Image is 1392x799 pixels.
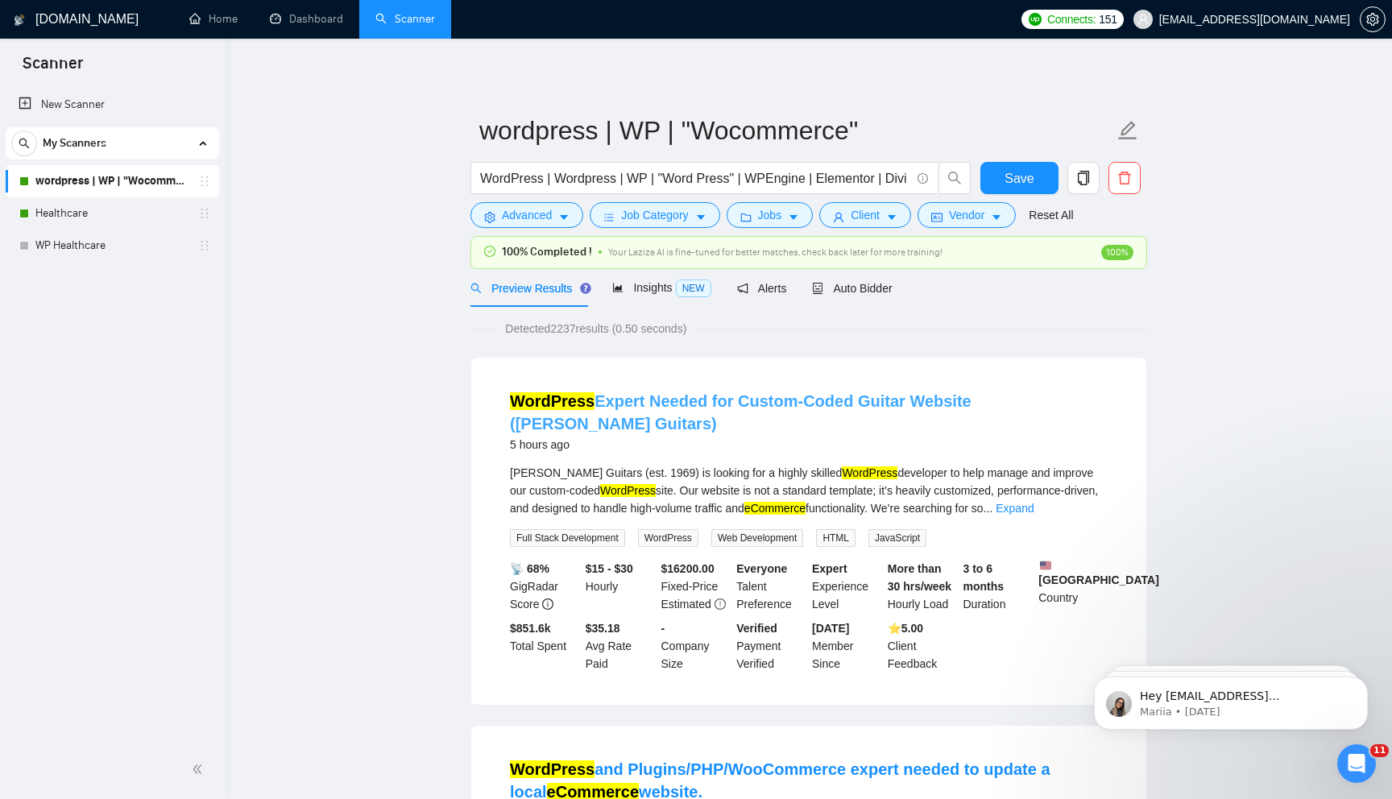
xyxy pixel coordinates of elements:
[736,562,787,575] b: Everyone
[582,619,658,673] div: Avg Rate Paid
[1109,171,1140,185] span: delete
[198,175,211,188] span: holder
[35,197,188,230] a: Healthcare
[507,619,582,673] div: Total Spent
[918,173,928,184] span: info-circle
[931,211,942,223] span: idcard
[590,202,719,228] button: barsJob Categorycaret-down
[984,502,993,515] span: ...
[19,89,206,121] a: New Scanner
[711,529,804,547] span: Web Development
[1068,171,1099,185] span: copy
[819,202,911,228] button: userClientcaret-down
[510,392,594,410] mark: WordPress
[1370,744,1389,757] span: 11
[1038,560,1159,586] b: [GEOGRAPHIC_DATA]
[812,282,892,295] span: Auto Bidder
[1029,13,1042,26] img: upwork-logo.png
[192,761,208,777] span: double-left
[507,560,582,613] div: GigRadar Score
[884,619,960,673] div: Client Feedback
[600,484,656,497] mark: WordPress
[812,283,823,294] span: robot
[1070,643,1392,756] iframe: Intercom notifications message
[479,110,1114,151] input: Scanner name...
[484,211,495,223] span: setting
[603,211,615,223] span: bars
[11,130,37,156] button: search
[35,230,188,262] a: WP Healthcare
[470,283,482,294] span: search
[960,560,1036,613] div: Duration
[661,562,715,575] b: $ 16200.00
[1108,162,1141,194] button: delete
[727,202,814,228] button: folderJobscaret-down
[1005,168,1034,188] span: Save
[1101,245,1133,260] span: 100%
[661,598,711,611] span: Estimated
[502,206,552,224] span: Advanced
[14,7,25,33] img: logo
[35,165,188,197] a: wordpress | WP | "Wocommerce"
[868,529,926,547] span: JavaScript
[586,622,620,635] b: $35.18
[736,622,777,635] b: Verified
[1360,13,1386,26] a: setting
[12,138,36,149] span: search
[809,560,884,613] div: Experience Level
[510,760,594,778] mark: WordPress
[1360,6,1386,32] button: setting
[812,622,849,635] b: [DATE]
[1337,744,1376,783] iframe: Intercom live chat
[744,502,806,515] mark: eCommerce
[578,281,593,296] div: Tooltip anchor
[484,246,495,257] span: check-circle
[510,529,625,547] span: Full Stack Development
[884,560,960,613] div: Hourly Load
[661,622,665,635] b: -
[809,619,884,673] div: Member Since
[198,239,211,252] span: holder
[470,202,583,228] button: settingAdvancedcaret-down
[737,282,787,295] span: Alerts
[842,466,897,479] mark: WordPress
[612,282,623,293] span: area-chart
[737,283,748,294] span: notification
[816,529,855,547] span: HTML
[1117,120,1138,141] span: edit
[510,435,1108,454] div: 5 hours ago
[991,211,1002,223] span: caret-down
[1099,10,1116,28] span: 151
[43,127,106,159] span: My Scanners
[695,211,706,223] span: caret-down
[788,211,799,223] span: caret-down
[963,562,1005,593] b: 3 to 6 months
[612,281,710,294] span: Insights
[949,206,984,224] span: Vendor
[1361,13,1385,26] span: setting
[676,279,711,297] span: NEW
[6,127,219,262] li: My Scanners
[938,162,971,194] button: search
[1137,14,1149,25] span: user
[6,89,219,121] li: New Scanner
[980,162,1058,194] button: Save
[542,598,553,610] span: info-circle
[1029,206,1073,224] a: Reset All
[812,562,847,575] b: Expert
[918,202,1016,228] button: idcardVendorcaret-down
[375,12,435,26] a: searchScanner
[638,529,698,547] span: WordPress
[494,320,698,337] span: Detected 2237 results (0.50 seconds)
[510,392,971,433] a: WordPressExpert Needed for Custom-Coded Guitar Website ([PERSON_NAME] Guitars)
[1035,560,1111,613] div: Country
[888,622,923,635] b: ⭐️ 5.00
[733,619,809,673] div: Payment Verified
[888,562,951,593] b: More than 30 hrs/week
[480,168,910,188] input: Search Freelance Jobs...
[733,560,809,613] div: Talent Preference
[715,598,726,610] span: exclamation-circle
